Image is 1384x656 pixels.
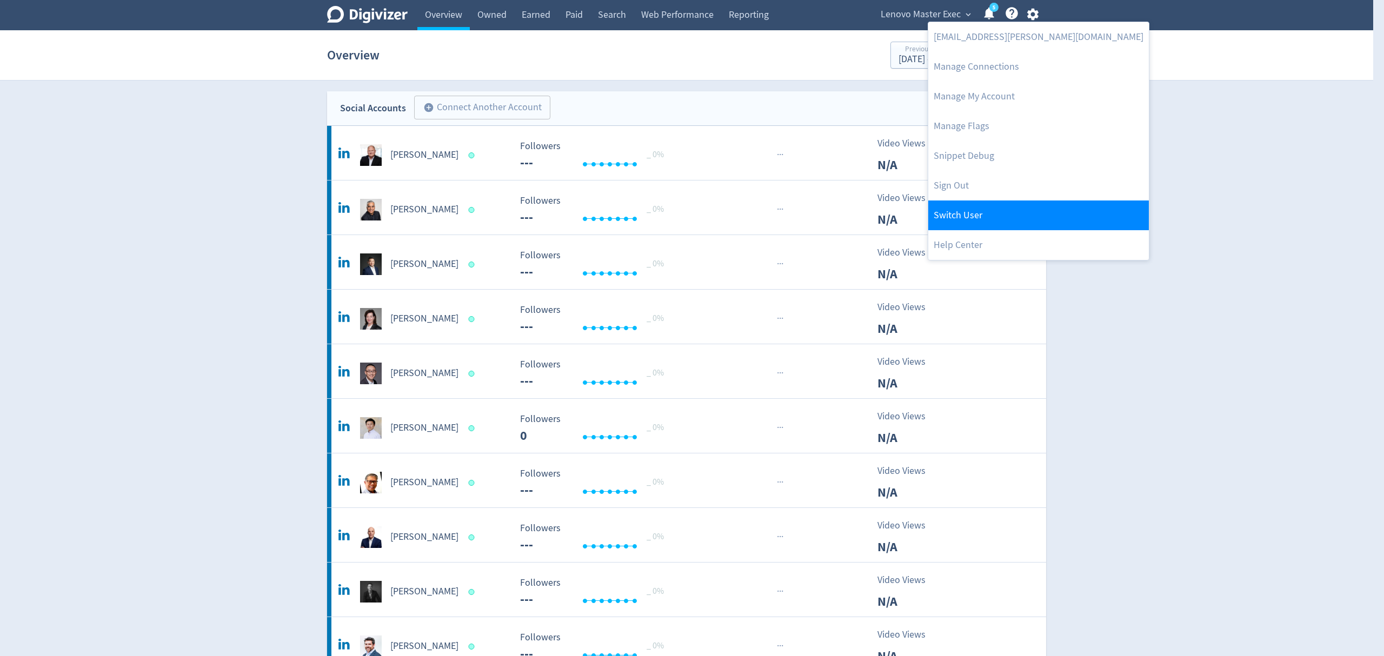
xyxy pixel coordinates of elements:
[928,141,1149,171] a: Snippet Debug
[928,230,1149,260] a: Help Center
[928,22,1149,52] a: [EMAIL_ADDRESS][PERSON_NAME][DOMAIN_NAME]
[928,200,1149,230] a: Switch User
[928,82,1149,111] a: Manage My Account
[928,171,1149,200] a: Log out
[928,52,1149,82] a: Manage Connections
[928,111,1149,141] a: Manage Flags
